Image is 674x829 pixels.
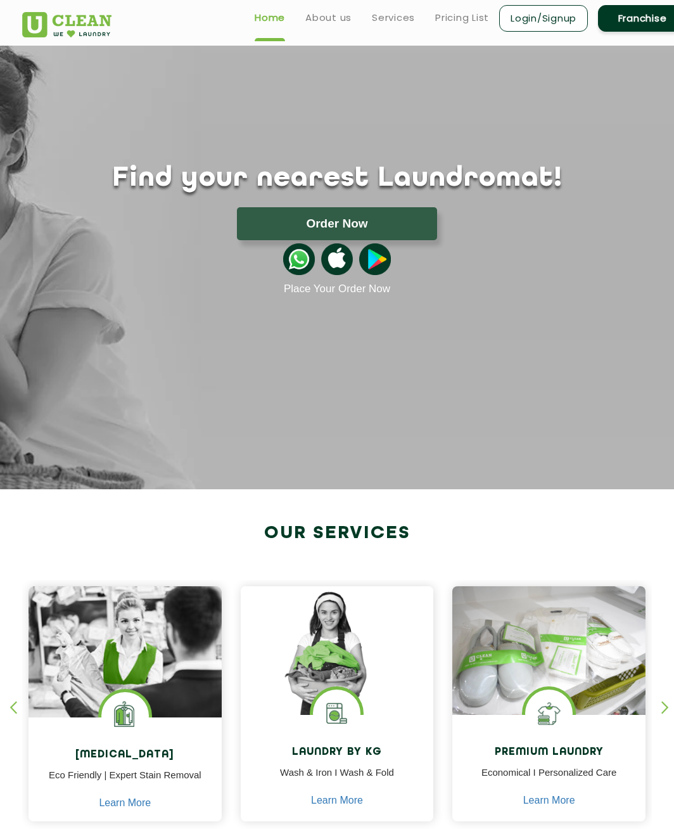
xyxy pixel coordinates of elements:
img: Laundry Services near me [101,692,149,740]
button: Order Now [237,207,437,240]
img: Drycleaners near me [29,586,222,742]
a: About us [305,10,352,25]
h4: Laundry by Kg [250,747,424,759]
h4: [MEDICAL_DATA] [38,749,212,761]
a: Learn More [99,797,151,809]
p: Wash & Iron I Wash & Fold [250,766,424,794]
img: whatsappicon.png [283,243,315,275]
img: a girl with laundry basket [241,586,434,715]
h4: Premium Laundry [462,747,636,759]
img: playstoreicon.png [359,243,391,275]
img: apple-icon.png [321,243,353,275]
img: UClean Laundry and Dry Cleaning [22,12,111,37]
a: Login/Signup [499,5,588,32]
h1: Find your nearest Laundromat! [13,163,661,195]
a: Place Your Order Now [284,283,390,295]
a: Learn More [523,795,575,806]
a: Pricing List [435,10,489,25]
h2: Our Services [22,523,652,544]
a: Home [255,10,285,25]
img: Shoes Cleaning [525,690,573,737]
p: Eco Friendly | Expert Stain Removal [38,768,212,797]
img: laundry washing machine [313,690,360,737]
a: Learn More [311,795,363,806]
p: Economical I Personalized Care [462,766,636,794]
img: laundry done shoes and clothes [452,586,645,715]
a: Services [372,10,415,25]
